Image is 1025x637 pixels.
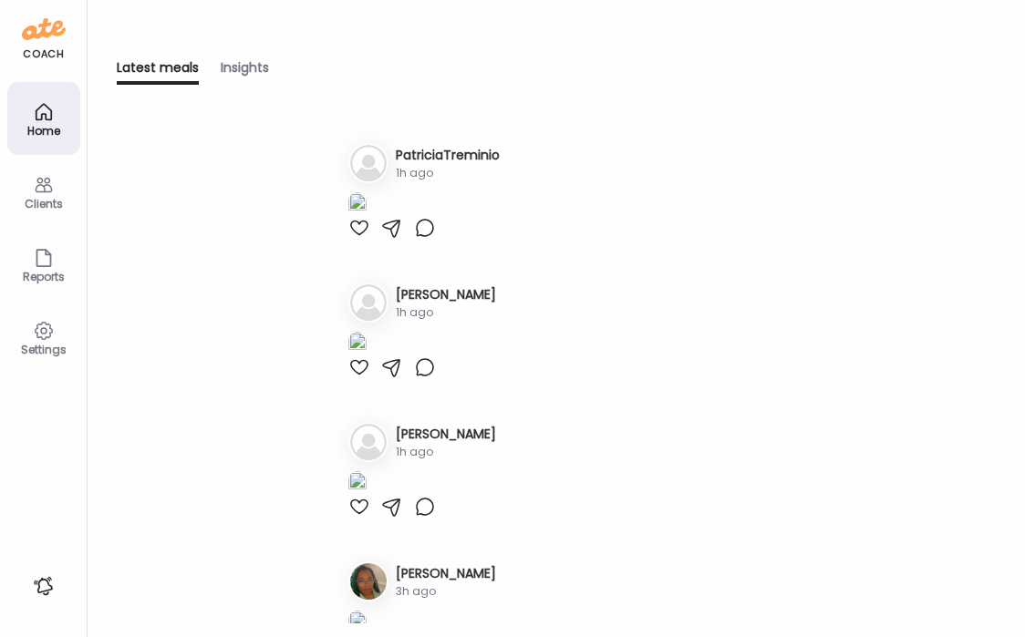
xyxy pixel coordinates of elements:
[117,58,199,85] div: Latest meals
[350,284,387,321] img: bg-avatar-default.svg
[348,192,367,217] img: images%2F8QygtFPpAmTw7D4uqevp7qT9u6n2%2FZRA1WCHnxtqOMKbEQpaV%2F9VtTUruygKYKp4KNskVH_1080
[348,471,367,496] img: images%2FSB4sPgSPsPMXXRihitnD9LrexOD2%2FgmHyxfLCfqg54EA1kO3w%2FYi5IEmSTlrLTy1cdqm7P_1080
[11,271,77,283] div: Reports
[396,285,496,304] h3: [PERSON_NAME]
[396,304,496,321] div: 1h ago
[350,424,387,460] img: bg-avatar-default.svg
[11,198,77,210] div: Clients
[348,611,367,635] img: images%2F86QTMur0XvMFSrQZybch0u5WRsE2%2FqPE1a17fS5NSRAeRX68U%2FKnC8jErzZpJDyyoOu38A_1080
[22,15,66,44] img: ate
[396,146,500,165] h3: PatriciaTreminio
[396,583,496,600] div: 3h ago
[396,444,496,460] div: 1h ago
[396,425,496,444] h3: [PERSON_NAME]
[11,125,77,137] div: Home
[396,564,496,583] h3: [PERSON_NAME]
[348,332,367,356] img: images%2FDMGMhvmnxacy9sevsrWS6M675Vn1%2FOlX2XqT9cOfJCyi4Xdpe%2FocBPmT7uHeMBBAyIwbus_1080
[23,46,64,62] div: coach
[221,58,269,85] div: Insights
[350,145,387,181] img: bg-avatar-default.svg
[396,165,500,181] div: 1h ago
[350,563,387,600] img: avatars%2F86QTMur0XvMFSrQZybch0u5WRsE2
[11,344,77,355] div: Settings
